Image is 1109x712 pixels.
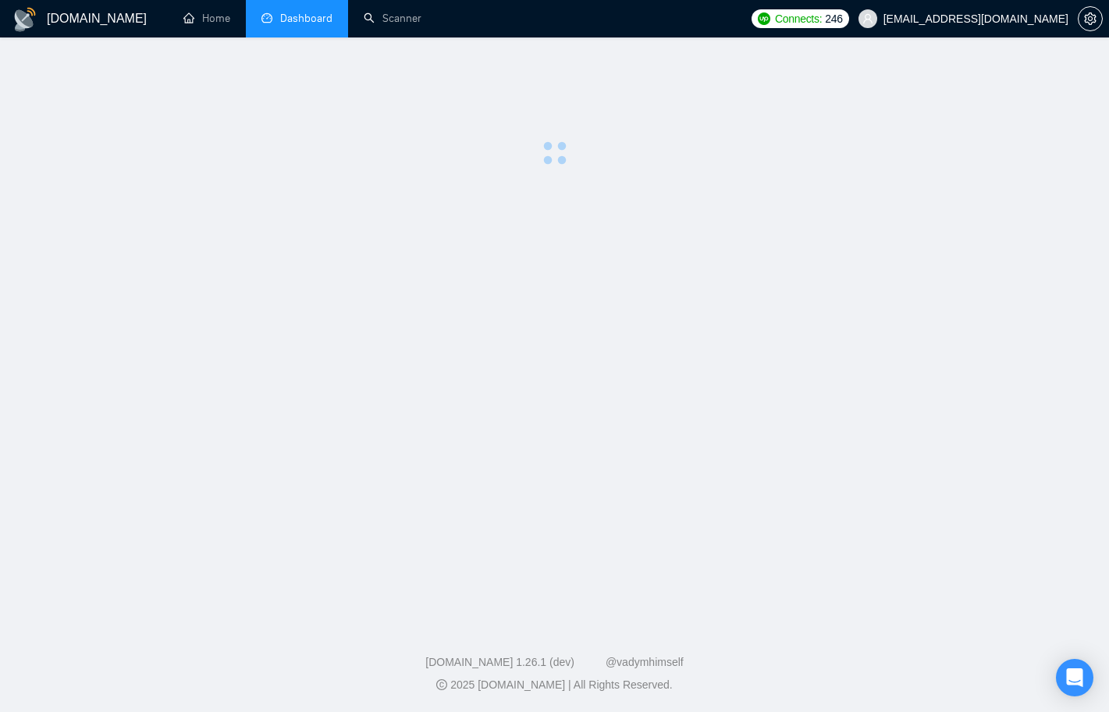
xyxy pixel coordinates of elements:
[758,12,770,25] img: upwork-logo.png
[1056,659,1093,696] div: Open Intercom Messenger
[364,12,421,25] a: searchScanner
[261,12,272,23] span: dashboard
[1078,6,1103,31] button: setting
[425,656,574,668] a: [DOMAIN_NAME] 1.26.1 (dev)
[436,679,447,690] span: copyright
[775,10,822,27] span: Connects:
[280,12,332,25] span: Dashboard
[1079,12,1102,25] span: setting
[862,13,873,24] span: user
[183,12,230,25] a: homeHome
[606,656,684,668] a: @vadymhimself
[825,10,842,27] span: 246
[1078,12,1103,25] a: setting
[12,677,1097,693] div: 2025 [DOMAIN_NAME] | All Rights Reserved.
[12,7,37,32] img: logo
